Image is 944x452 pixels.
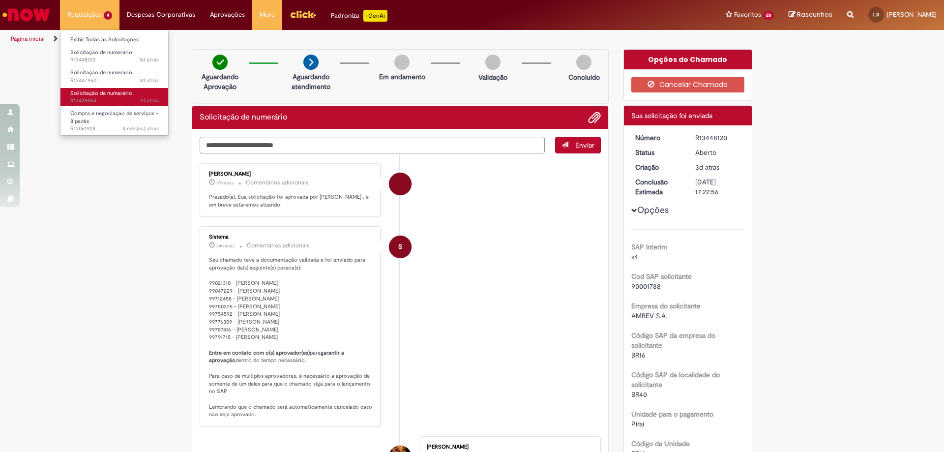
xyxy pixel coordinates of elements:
[631,331,715,350] b: Código SAP da empresa do solicitante
[260,10,275,20] span: More
[398,235,402,259] span: S
[246,179,309,187] small: Comentários adicionais
[555,137,601,153] button: Enviar
[216,243,235,249] time: 28/08/2025 09:27:42
[631,77,745,92] button: Cancelar Chamado
[247,241,310,250] small: Comentários adicionais
[695,133,741,143] div: R13448120
[216,243,235,249] span: 24h atrás
[734,10,761,20] span: Favoritos
[1,5,52,25] img: ServiceNow
[631,439,690,448] b: Código da Unidade
[209,349,310,357] b: Entre em contato com o(s) aprovador(es)
[763,11,774,20] span: 28
[363,10,387,22] p: +GenAi
[122,125,159,132] time: 15/05/2025 11:51:52
[631,420,644,428] span: Piraí
[60,108,169,129] a: Aberto R13061928 : Compra e negociação de serviços - 8 packs
[331,10,387,22] div: Padroniza
[70,49,132,56] span: Solicitação de numerário
[11,35,45,43] a: Página inicial
[70,56,159,64] span: R13448120
[200,113,287,122] h2: Solicitação de numerário Histórico de tíquete
[389,236,412,258] div: System
[379,72,425,82] p: Em andamento
[631,252,638,261] span: s4
[628,162,688,172] dt: Criação
[576,55,591,70] img: img-circle-grey.png
[60,67,169,86] a: Aberto R13447950 : Solicitação de numerário
[200,137,545,153] textarea: Digite sua mensagem aqui...
[70,90,132,97] span: Solicitação de numerário
[70,77,159,85] span: R13447950
[628,148,688,157] dt: Status
[70,110,158,125] span: Compra e negociação de serviços - 8 packs
[287,72,335,91] p: Aguardando atendimento
[873,11,879,18] span: LS
[209,349,346,364] b: garantir a aprovação
[127,10,195,20] span: Despesas Corporativas
[7,30,622,48] ul: Trilhas de página
[588,111,601,124] button: Adicionar anexos
[210,10,245,20] span: Aprovações
[568,72,600,82] p: Concluído
[631,272,692,281] b: Cod SAP solicitante
[60,47,169,65] a: Aberto R13448120 : Solicitação de numerário
[140,97,159,104] span: 7d atrás
[631,111,712,120] span: Sua solicitação foi enviada
[209,234,373,240] div: Sistema
[303,55,319,70] img: arrow-next.png
[628,133,688,143] dt: Número
[427,444,590,450] div: [PERSON_NAME]
[60,30,169,136] ul: Requisições
[209,193,373,209] p: Prezado(a), Sua solicitação foi aprovada por [PERSON_NAME] , e em breve estaremos atuando.
[624,50,752,69] div: Opções do Chamado
[70,69,132,76] span: Solicitação de numerário
[695,148,741,157] div: Aberto
[212,55,228,70] img: check-circle-green.png
[60,34,169,45] a: Exibir Todas as Solicitações
[216,180,234,186] time: 28/08/2025 15:50:37
[631,242,667,251] b: SAP Interim
[631,370,720,389] b: Código SAP da localidade do solicitante
[485,55,501,70] img: img-circle-grey.png
[631,351,646,360] span: BR16
[67,10,102,20] span: Requisições
[139,77,159,84] time: 26/08/2025 11:48:19
[60,88,169,106] a: Aberto R13439054 : Solicitação de numerário
[70,97,159,105] span: R13439054
[216,180,234,186] span: 17h atrás
[631,311,667,320] span: AMBEV S.A.
[290,7,316,22] img: click_logo_yellow_360x200.png
[139,56,159,63] span: 3d atrás
[887,10,937,19] span: [PERSON_NAME]
[695,163,719,172] span: 3d atrás
[695,177,741,197] div: [DATE] 17:22:56
[70,125,159,133] span: R13061928
[789,10,832,20] a: Rascunhos
[139,77,159,84] span: 3d atrás
[631,390,647,399] span: BR40
[695,163,719,172] time: 26/08/2025 12:19:41
[575,141,594,150] span: Enviar
[631,410,713,419] b: Unidade para o pagamento
[209,171,373,177] div: [PERSON_NAME]
[394,55,410,70] img: img-circle-grey.png
[209,256,373,419] p: Seu chamado teve a documentação validada e foi enviado para aprovação da(s) seguinte(s) pessoa(s)...
[104,11,112,20] span: 4
[140,97,159,104] time: 22/08/2025 10:32:17
[478,72,507,82] p: Validação
[196,72,244,91] p: Aguardando Aprovação
[628,177,688,197] dt: Conclusão Estimada
[389,173,412,195] div: Bruna De Souza Rocha
[139,56,159,63] time: 26/08/2025 12:19:42
[631,301,701,310] b: Empresa do solicitante
[631,282,661,291] span: 90001788
[695,162,741,172] div: 26/08/2025 12:19:41
[797,10,832,19] span: Rascunhos
[122,125,159,132] span: 4 mês(es) atrás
